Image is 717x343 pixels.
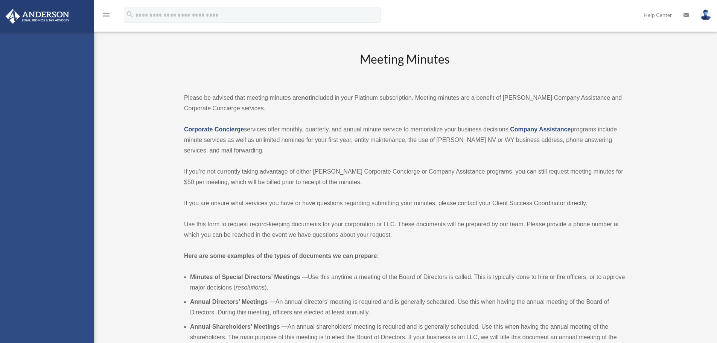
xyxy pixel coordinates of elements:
[184,126,244,133] a: Corporate Concierge
[190,297,625,318] li: An annual directors’ meeting is required and is generally scheduled. Use this when having the ann...
[184,166,625,188] p: If you’re not currently taking advantage of either [PERSON_NAME] Corporate Concierge or Company A...
[190,323,288,330] b: Annual Shareholders’ Meetings —
[184,198,625,209] p: If you are unsure what services you have or have questions regarding submitting your minutes, ple...
[184,253,379,259] strong: Here are some examples of the types of documents we can prepare:
[102,11,111,20] i: menu
[190,299,276,305] b: Annual Directors’ Meetings —
[184,51,625,82] h2: Meeting Minutes
[102,13,111,20] a: menu
[190,272,625,293] li: Use this anytime a meeting of the Board of Directors is called. This is typically done to hire or...
[184,124,625,156] p: services offer monthly, quarterly, and annual minute service to memorialize your business decisio...
[236,284,265,291] em: resolutions
[301,95,311,101] strong: not
[190,274,308,280] b: Minutes of Special Directors’ Meetings —
[510,126,571,133] a: Company Assistance
[184,93,625,114] p: Please be advised that meeting minutes are included in your Platinum subscription. Meeting minute...
[184,219,625,240] p: Use this form to request record-keeping documents for your corporation or LLC. These documents wi...
[3,9,72,24] img: Anderson Advisors Platinum Portal
[126,10,134,18] i: search
[700,9,711,20] img: User Pic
